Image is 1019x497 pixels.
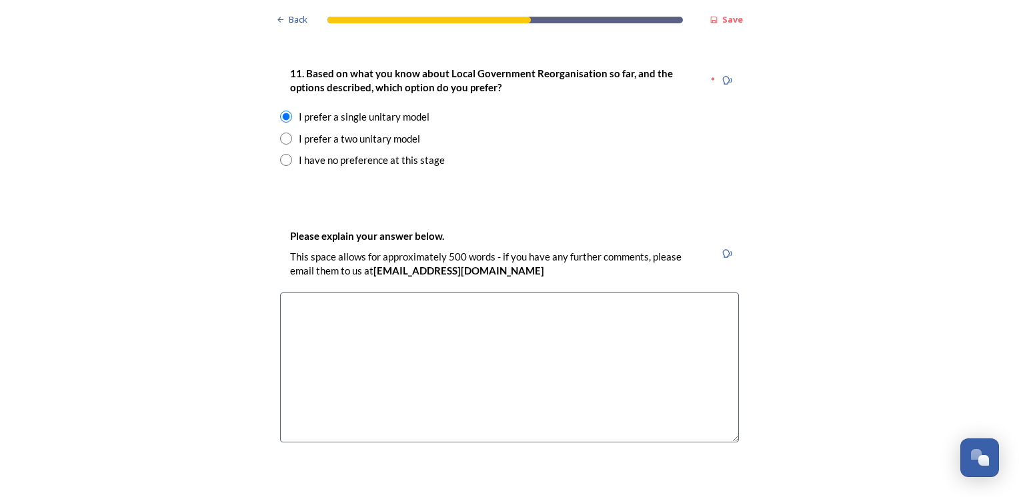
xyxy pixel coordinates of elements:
div: I prefer a two unitary model [299,131,420,147]
span: Back [289,13,307,26]
div: I have no preference at this stage [299,153,445,168]
strong: [EMAIL_ADDRESS][DOMAIN_NAME] [373,264,544,276]
strong: Save [722,13,743,25]
strong: Please explain your answer below. [290,230,444,242]
button: Open Chat [960,438,999,477]
strong: 11. Based on what you know about Local Government Reorganisation so far, and the options describe... [290,67,675,93]
div: I prefer a single unitary model [299,109,429,125]
p: This space allows for approximately 500 words - if you have any further comments, please email th... [290,250,705,278]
